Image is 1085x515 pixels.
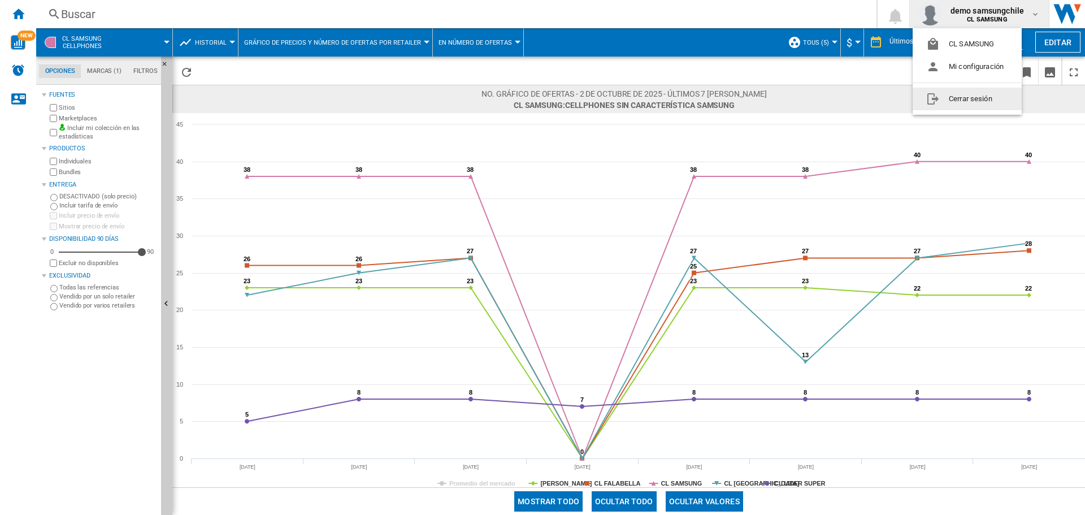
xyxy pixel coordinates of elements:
button: Cerrar sesión [913,88,1022,110]
button: CL SAMSUNG [913,33,1022,55]
button: Mi configuración [913,55,1022,78]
